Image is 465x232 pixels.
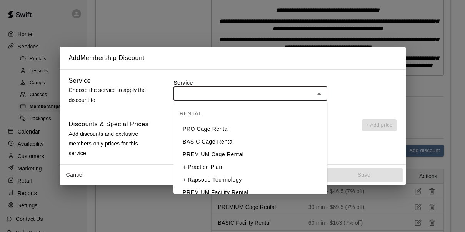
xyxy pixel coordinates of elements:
p: Add discounts and exclusive members-only prices for this service [69,129,154,159]
h6: Discounts & Special Prices [69,119,149,129]
li: PRO Cage Rental [173,123,327,135]
div: RENTAL [173,104,327,123]
p: Choose the service to apply the discount to [69,85,154,105]
li: PREMIUM Cage Rental [173,148,327,161]
li: + Practice Plan [173,161,327,174]
label: Service [173,79,396,87]
li: BASIC Cage Rental [173,135,327,148]
h2: Add Membership Discount [60,47,406,69]
button: Cancel [63,168,87,182]
li: PREMIUM Facility Rental [173,186,327,199]
h6: Service [69,76,91,86]
li: + Rapsodo Technology [173,174,327,186]
button: Close [314,88,325,99]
